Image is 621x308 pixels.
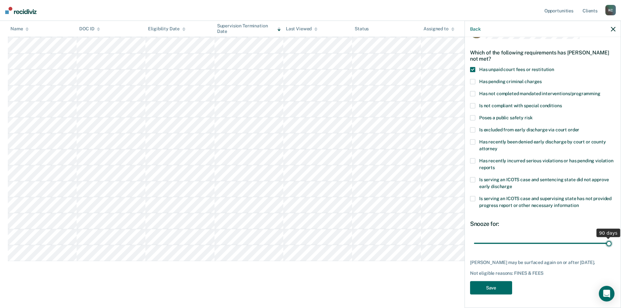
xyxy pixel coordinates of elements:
div: Eligibility Date [148,26,185,32]
div: K C [605,5,616,15]
span: Is not compliant with special conditions [479,103,562,108]
div: Status [355,26,369,32]
img: Recidiviz [5,7,37,14]
div: [PERSON_NAME] may be surfaced again on or after [DATE]. [470,259,615,265]
button: Back [470,26,481,32]
div: Which of the following requirements has [PERSON_NAME] not met? [470,44,615,67]
span: Is serving an ICOTS case and supervising state has not provided progress report or other necessar... [479,196,612,208]
span: Has pending criminal charges [479,79,542,84]
span: Has unpaid court fees or restitution [479,67,554,72]
div: Open Intercom Messenger [599,286,614,301]
div: 90 days [597,228,620,237]
div: Snooze for: [470,220,615,227]
div: Last Viewed [286,26,318,32]
div: Assigned to [423,26,454,32]
div: Not eligible reasons: FINES & FEES [470,271,615,276]
span: Has recently been denied early discharge by court or county attorney [479,139,606,151]
span: Is serving an ICOTS case and sentencing state did not approve early discharge [479,177,609,189]
span: Has recently incurred serious violations or has pending violation reports [479,158,614,170]
span: Has not completed mandated interventions/programming [479,91,600,96]
span: Poses a public safety risk [479,115,532,120]
span: Is excluded from early discharge via court order [479,127,579,132]
div: Name [10,26,29,32]
div: Supervision Termination Date [217,23,281,34]
button: Save [470,281,512,295]
div: DOC ID [79,26,100,32]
